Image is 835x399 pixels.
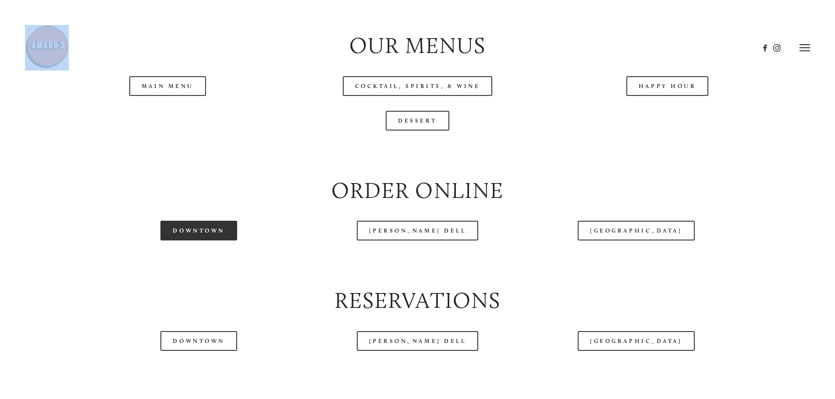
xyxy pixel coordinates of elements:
[160,221,237,240] a: Downtown
[357,221,479,240] a: [PERSON_NAME] Dell
[160,331,237,351] a: Downtown
[357,331,479,351] a: [PERSON_NAME] Dell
[25,25,69,69] img: Amaro's Table
[50,175,785,206] h2: Order Online
[50,285,785,316] h2: Reservations
[578,331,694,351] a: [GEOGRAPHIC_DATA]
[578,221,694,240] a: [GEOGRAPHIC_DATA]
[386,111,449,131] a: Dessert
